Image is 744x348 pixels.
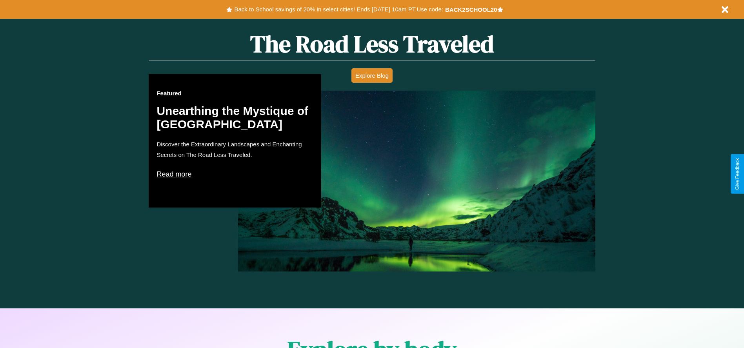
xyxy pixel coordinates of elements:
[232,4,445,15] button: Back to School savings of 20% in select cities! Ends [DATE] 10am PT.Use code:
[445,6,497,13] b: BACK2SCHOOL20
[351,68,393,83] button: Explore Blog
[735,158,740,190] div: Give Feedback
[156,90,313,97] h3: Featured
[156,139,313,160] p: Discover the Extraordinary Landscapes and Enchanting Secrets on The Road Less Traveled.
[156,168,313,180] p: Read more
[8,321,27,340] iframe: Intercom live chat
[149,28,595,60] h1: The Road Less Traveled
[156,104,313,131] h2: Unearthing the Mystique of [GEOGRAPHIC_DATA]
